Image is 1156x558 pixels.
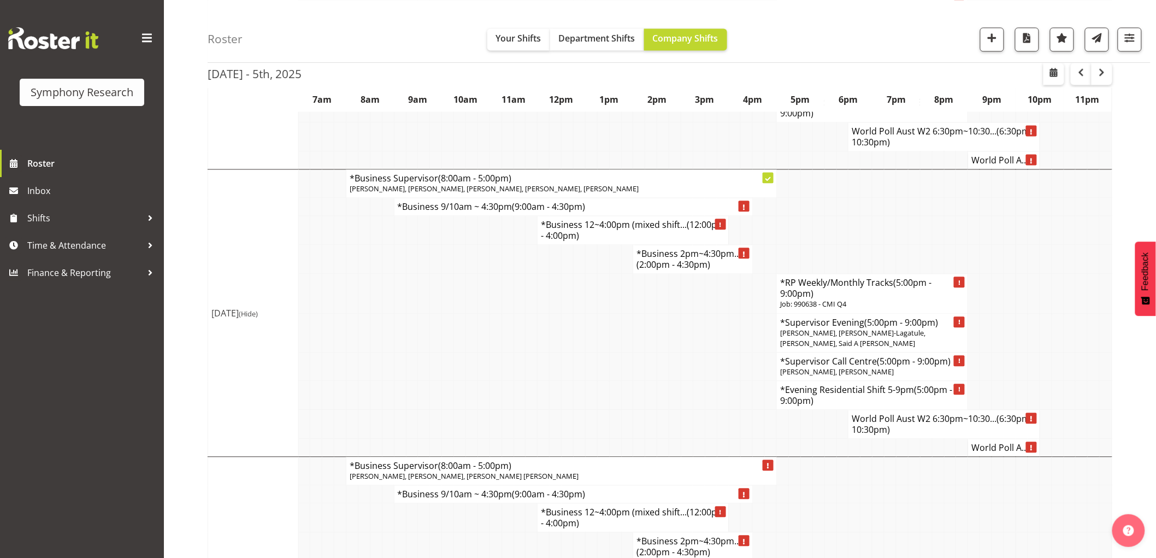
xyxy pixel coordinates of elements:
span: [PERSON_NAME], [PERSON_NAME]-Lagatule, [PERSON_NAME], Said A [PERSON_NAME] [780,328,925,348]
th: 1pm [585,87,633,113]
span: Company Shifts [653,32,718,44]
th: 10am [442,87,490,113]
th: 11pm [1064,87,1112,113]
span: (6:30pm - 10:30pm) [852,413,1035,436]
th: 6pm [824,87,872,113]
h4: World Poll Aust W2 6:30pm~10:30... [852,126,1036,148]
h2: [DATE] - 5th, 2025 [208,67,302,81]
span: (2:00pm - 4:30pm) [636,546,710,558]
h4: World Poll Aust W2 6:30pm~10:30... [852,413,1036,435]
span: [PERSON_NAME], [PERSON_NAME], [PERSON_NAME], [PERSON_NAME], [PERSON_NAME] [350,184,639,193]
span: (9:00am - 4:30pm) [512,201,586,213]
span: Department Shifts [559,32,635,44]
h4: *RP Weekly/Monthly Tracks [780,277,964,299]
th: 8am [346,87,394,113]
h4: *Business 9/10am ~ 4:30pm [398,201,750,212]
th: 10pm [1016,87,1064,113]
th: 9am [394,87,442,113]
button: Add a new shift [980,27,1004,51]
button: Highlight an important date within the roster. [1050,27,1074,51]
td: [DATE] [208,169,299,457]
h4: Roster [208,33,243,45]
span: (12:00pm - 4:00pm) [541,506,725,529]
th: 7pm [872,87,921,113]
button: Filter Shifts [1118,27,1142,51]
span: (5:00pm - 9:00pm) [780,384,952,407]
th: 4pm [729,87,777,113]
h4: World Poll A... [971,155,1036,166]
h4: *Evening Residential Shift 5-9pm [780,384,964,406]
button: Your Shifts [487,28,550,50]
button: Feedback - Show survey [1135,242,1156,316]
span: (8:00am - 5:00pm) [438,172,511,184]
h4: *Business 2pm~4:30pm... [636,536,749,557]
span: Shifts [27,210,142,226]
button: Download a PDF of the roster according to the set date range. [1015,27,1039,51]
img: Rosterit website logo [8,27,98,49]
h4: World Poll A... [971,442,1036,453]
span: (9:00am - 4:30pm) [512,488,586,500]
span: (8:00am - 5:00pm) [438,460,511,472]
span: Time & Attendance [27,237,142,254]
th: 5pm [777,87,825,113]
span: (2:00pm - 4:30pm) [636,259,710,271]
h4: *Supervisor Call Centre [780,356,964,367]
img: help-xxl-2.png [1123,525,1134,536]
h4: *Business 12~4:00pm (mixed shift... [541,219,725,241]
span: Roster [27,155,158,172]
span: Finance & Reporting [27,265,142,281]
h4: *Business 12~4:00pm (mixed shift... [541,507,725,528]
span: (6:30pm - 10:30pm) [852,125,1035,148]
h4: *Business Supervisor [350,173,773,184]
span: (5:00pm - 9:00pm) [780,277,931,299]
h4: *Business 9/10am ~ 4:30pm [398,489,750,500]
th: 2pm [633,87,681,113]
div: Symphony Research [31,84,133,101]
span: [PERSON_NAME], [PERSON_NAME], [PERSON_NAME] [PERSON_NAME] [350,471,579,481]
span: Inbox [27,183,158,199]
h4: *Business Supervisor [350,460,773,471]
h4: *Business 2pm~4:30pm... [636,248,749,270]
th: 3pm [681,87,729,113]
span: Feedback [1141,252,1151,291]
span: (5:00pm - 9:00pm) [877,355,951,367]
th: 8pm [920,87,968,113]
span: Your Shifts [496,32,541,44]
button: Send a list of all shifts for the selected filtered period to all rostered employees. [1085,27,1109,51]
span: (12:00pm - 4:00pm) [541,219,725,242]
th: 9pm [968,87,1016,113]
button: Select a specific date within the roster. [1043,63,1064,85]
span: (Hide) [239,309,258,319]
button: Department Shifts [550,28,644,50]
th: 12pm [538,87,586,113]
span: (5:00pm - 9:00pm) [864,316,938,328]
h4: *Evening Residential Shift 5-9pm [780,97,964,119]
h4: *Supervisor Evening [780,317,964,328]
span: [PERSON_NAME], [PERSON_NAME] [780,367,894,377]
th: 11am [489,87,538,113]
button: Company Shifts [644,28,727,50]
p: Job: 990638 - CMI Q4 [780,299,964,309]
th: 7am [298,87,346,113]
